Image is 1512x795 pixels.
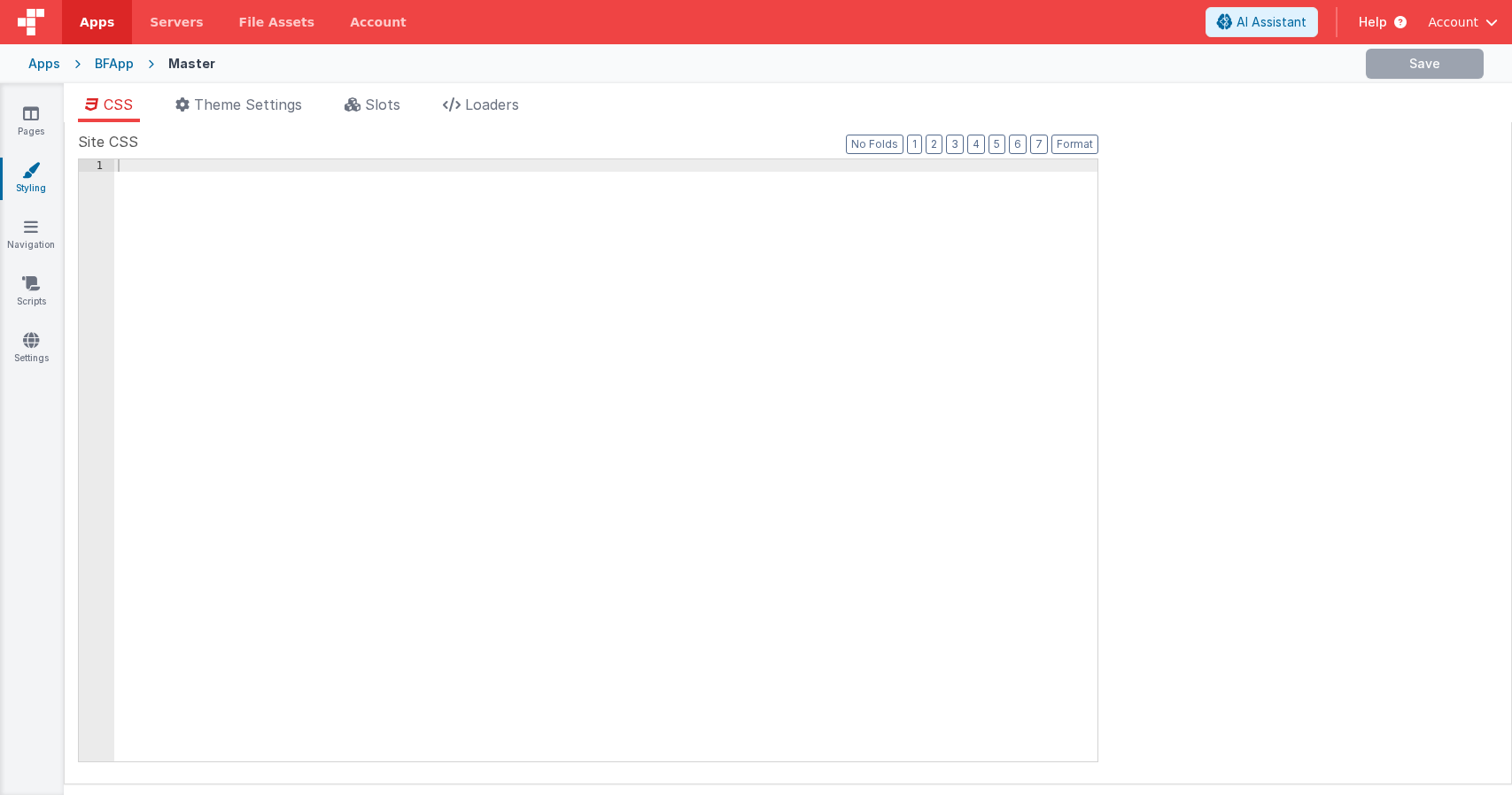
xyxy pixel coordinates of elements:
span: Site CSS [78,131,138,152]
span: Theme Settings [194,96,302,113]
button: 5 [989,135,1005,154]
span: Slots [365,96,400,113]
button: No Folds [846,135,903,154]
div: Master [168,55,215,73]
button: Save [1366,49,1484,79]
span: Account [1428,13,1478,31]
button: AI Assistant [1206,7,1318,37]
div: Apps [28,55,60,73]
button: 2 [926,135,942,154]
div: BFApp [95,55,134,73]
div: 1 [79,159,114,172]
span: Servers [150,13,203,31]
button: 6 [1009,135,1027,154]
button: 4 [967,135,985,154]
span: CSS [104,96,133,113]
span: AI Assistant [1237,13,1307,31]
button: 3 [946,135,964,154]
button: Account [1428,13,1498,31]
span: Help [1359,13,1387,31]
span: Loaders [465,96,519,113]
button: Format [1051,135,1098,154]
span: File Assets [239,13,315,31]
button: 1 [907,135,922,154]
button: 7 [1030,135,1048,154]
span: Apps [80,13,114,31]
